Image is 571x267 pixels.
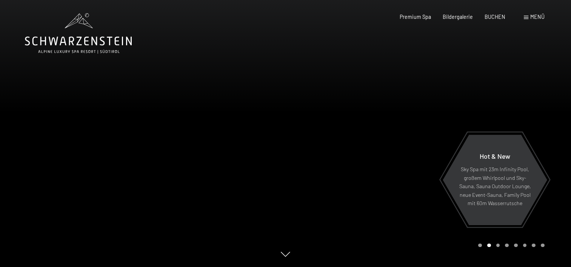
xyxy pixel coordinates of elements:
[530,14,545,20] span: Menü
[480,152,510,160] span: Hot & New
[476,244,544,247] div: Carousel Pagination
[443,14,473,20] a: Bildergalerie
[496,244,500,247] div: Carousel Page 3
[532,244,536,247] div: Carousel Page 7
[478,244,482,247] div: Carousel Page 1
[459,165,531,208] p: Sky Spa mit 23m Infinity Pool, großem Whirlpool und Sky-Sauna, Sauna Outdoor Lounge, neue Event-S...
[485,14,505,20] a: BUCHEN
[514,244,518,247] div: Carousel Page 5
[505,244,509,247] div: Carousel Page 4
[400,14,431,20] a: Premium Spa
[541,244,545,247] div: Carousel Page 8
[442,134,548,226] a: Hot & New Sky Spa mit 23m Infinity Pool, großem Whirlpool und Sky-Sauna, Sauna Outdoor Lounge, ne...
[487,244,491,247] div: Carousel Page 2 (Current Slide)
[523,244,527,247] div: Carousel Page 6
